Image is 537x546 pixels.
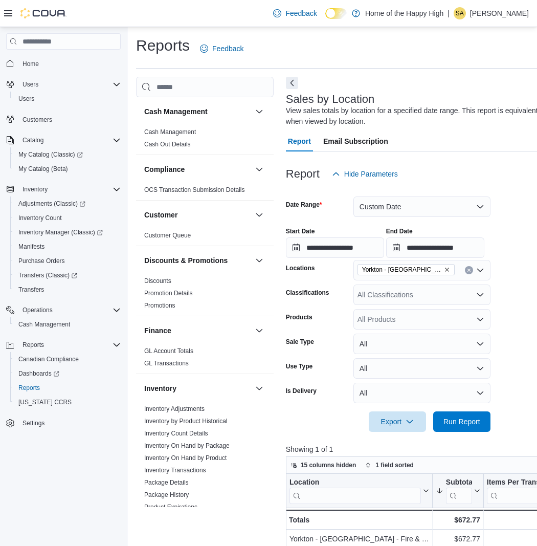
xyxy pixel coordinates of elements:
[444,267,450,273] button: Remove Yorkton - York Station - Fire & Flower from selection in this group
[18,78,42,91] button: Users
[10,92,125,106] button: Users
[369,411,426,432] button: Export
[2,77,125,92] button: Users
[23,136,43,144] span: Catalog
[2,338,125,352] button: Reports
[10,317,125,332] button: Cash Management
[14,367,63,380] a: Dashboards
[14,382,44,394] a: Reports
[18,304,57,316] button: Operations
[286,77,298,89] button: Next
[357,264,455,275] span: Yorkton - York Station - Fire & Flower
[14,241,49,253] a: Manifests
[136,126,274,155] div: Cash Management
[14,382,121,394] span: Reports
[446,478,472,488] div: Subtotal
[23,60,39,68] span: Home
[288,131,311,151] span: Report
[14,93,121,105] span: Users
[23,185,48,193] span: Inventory
[10,239,125,254] button: Manifests
[144,164,251,174] button: Compliance
[18,228,103,236] span: Inventory Manager (Classic)
[286,227,315,235] label: Start Date
[18,271,77,279] span: Transfers (Classic)
[144,383,251,394] button: Inventory
[144,210,177,220] h3: Customer
[10,282,125,297] button: Transfers
[10,162,125,176] button: My Catalog (Beta)
[18,150,83,159] span: My Catalog (Classic)
[2,133,125,147] button: Catalog
[144,347,193,355] span: GL Account Totals
[144,360,189,367] a: GL Transactions
[144,467,206,474] a: Inventory Transactions
[14,269,121,281] span: Transfers (Classic)
[18,304,121,316] span: Operations
[136,35,190,56] h1: Reports
[18,339,48,351] button: Reports
[14,367,121,380] span: Dashboards
[286,387,317,395] label: Is Delivery
[14,283,48,296] a: Transfers
[14,148,87,161] a: My Catalog (Classic)
[14,241,121,253] span: Manifests
[361,459,418,471] button: 1 field sorted
[476,266,484,274] button: Open list of options
[144,429,208,438] span: Inventory Count Details
[144,466,206,474] span: Inventory Transactions
[144,325,251,336] button: Finance
[328,164,402,184] button: Hide Parameters
[23,419,44,427] span: Settings
[144,255,251,266] button: Discounts & Promotions
[436,533,480,545] div: $672.77
[286,313,312,321] label: Products
[144,442,230,449] a: Inventory On Hand by Package
[144,140,191,148] span: Cash Out Details
[6,52,121,457] nav: Complex example
[476,291,484,299] button: Open list of options
[144,418,228,425] a: Inventory by Product Historical
[10,268,125,282] a: Transfers (Classic)
[18,339,121,351] span: Reports
[136,275,274,316] div: Discounts & Promotions
[18,320,70,329] span: Cash Management
[285,8,317,18] span: Feedback
[14,198,89,210] a: Adjustments (Classic)
[253,324,265,337] button: Finance
[253,163,265,176] button: Compliance
[18,183,52,195] button: Inventory
[14,198,121,210] span: Adjustments (Classic)
[144,359,189,367] span: GL Transactions
[144,186,245,193] a: OCS Transaction Submission Details
[10,147,125,162] a: My Catalog (Classic)
[18,165,68,173] span: My Catalog (Beta)
[323,131,388,151] span: Email Subscription
[144,405,205,413] span: Inventory Adjustments
[196,38,248,59] a: Feedback
[18,57,121,70] span: Home
[436,514,480,526] div: $672.77
[18,398,72,406] span: [US_STATE] CCRS
[286,93,375,105] h3: Sales by Location
[144,479,189,486] a: Package Details
[144,405,205,412] a: Inventory Adjustments
[144,478,189,487] span: Package Details
[2,303,125,317] button: Operations
[286,289,329,297] label: Classifications
[289,478,421,488] div: Location
[18,417,121,429] span: Settings
[10,196,125,211] a: Adjustments (Classic)
[446,478,472,504] div: Subtotal
[18,243,44,251] span: Manifests
[144,430,208,437] a: Inventory Count Details
[289,478,421,504] div: Location
[443,417,480,427] span: Run Report
[10,381,125,395] button: Reports
[144,128,196,136] a: Cash Management
[136,229,274,246] div: Customer
[18,257,65,265] span: Purchase Orders
[456,7,464,19] span: SA
[18,95,34,103] span: Users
